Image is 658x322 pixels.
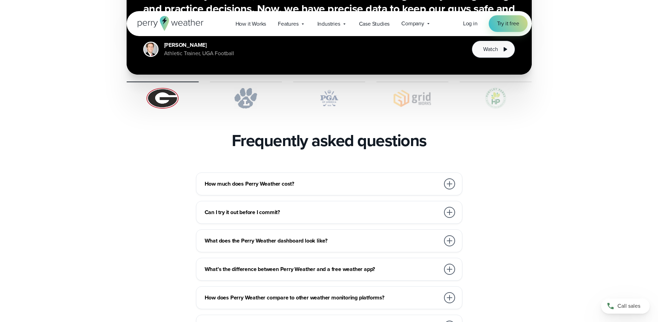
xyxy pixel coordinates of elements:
[230,17,272,31] a: How it Works
[359,20,390,28] span: Case Studies
[617,302,640,310] span: Call sales
[278,20,298,28] span: Features
[401,19,424,28] span: Company
[236,20,266,28] span: How it Works
[483,45,498,53] span: Watch
[205,180,440,188] h3: How much does Perry Weather cost?
[205,208,440,217] h3: Can I try it out before I commit?
[232,131,427,150] h2: Frequently asked questions
[376,88,448,109] img: Gridworks.svg
[463,19,478,27] span: Log in
[601,298,650,314] a: Call sales
[472,41,515,58] button: Watch
[164,41,234,49] div: [PERSON_NAME]
[463,19,478,28] a: Log in
[489,15,528,32] a: Try it free
[353,17,396,31] a: Case Studies
[164,49,234,58] div: Athletic Trainer, UGA Football
[205,294,440,302] h3: How does Perry Weather compare to other weather monitoring platforms?
[293,88,365,109] img: PGA.svg
[497,19,519,28] span: Try it free
[317,20,340,28] span: Industries
[205,265,440,273] h3: What’s the difference between Perry Weather and a free weather app?
[205,237,440,245] h3: What does the Perry Weather dashboard look like?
